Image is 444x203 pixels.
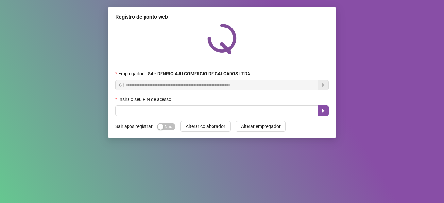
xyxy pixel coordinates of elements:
[186,123,225,130] span: Alterar colaborador
[145,71,250,76] strong: L 84 - DENRIO AJU COMERCIO DE CALCADOS LTDA
[115,13,329,21] div: Registro de ponto web
[118,70,250,77] span: Empregador :
[207,24,237,54] img: QRPoint
[180,121,231,132] button: Alterar colaborador
[241,123,281,130] span: Alterar empregador
[115,121,157,132] label: Sair após registrar
[119,83,124,87] span: info-circle
[236,121,286,132] button: Alterar empregador
[115,96,176,103] label: Insira o seu PIN de acesso
[321,108,326,113] span: caret-right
